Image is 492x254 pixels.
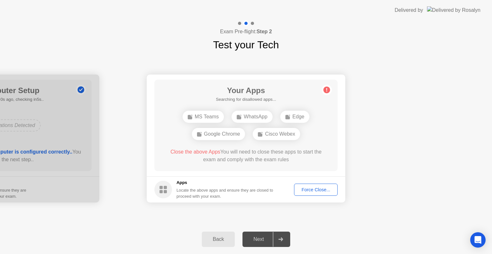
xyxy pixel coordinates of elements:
h5: Apps [176,179,274,186]
div: Google Chrome [192,128,245,140]
b: Step 2 [257,29,272,34]
h1: Test your Tech [213,37,279,52]
div: Delivered by [395,6,423,14]
div: Open Intercom Messenger [470,232,486,248]
button: Back [202,232,235,247]
h5: Searching for disallowed apps... [216,96,276,103]
button: Force Close... [294,184,338,196]
span: Close the above Apps [170,149,220,155]
div: Back [204,236,233,242]
div: You will need to close these apps to start the exam and comply with the exam rules [164,148,329,163]
div: Next [244,236,273,242]
img: Delivered by Rosalyn [427,6,480,14]
h4: Exam Pre-flight: [220,28,272,36]
button: Next [242,232,290,247]
div: WhatsApp [232,111,273,123]
div: Cisco Webex [253,128,300,140]
div: Locate the above apps and ensure they are closed to proceed with your exam. [176,187,274,199]
div: Edge [280,111,309,123]
h1: Your Apps [216,85,276,96]
div: Force Close... [296,187,335,192]
div: MS Teams [183,111,224,123]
